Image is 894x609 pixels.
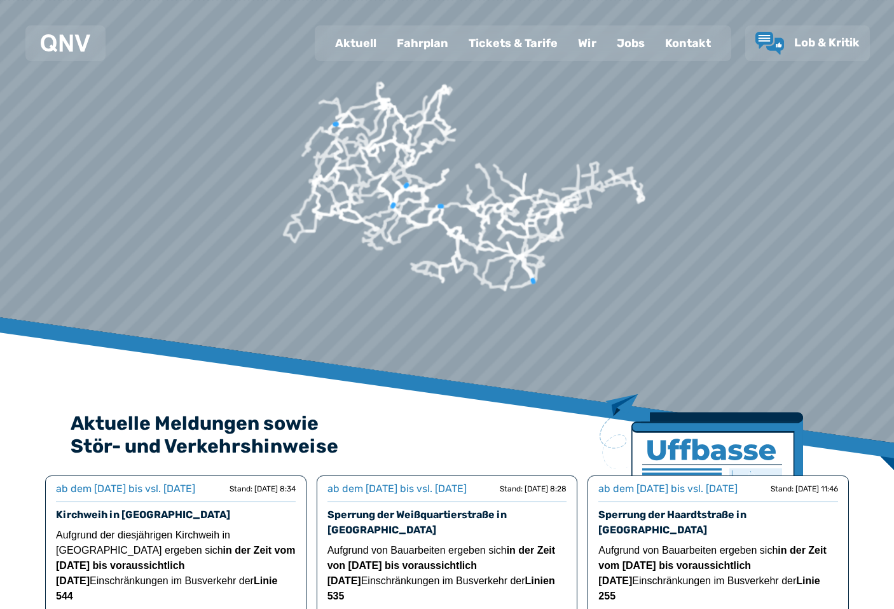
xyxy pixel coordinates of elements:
[794,36,860,50] span: Lob & Kritik
[771,484,838,494] div: Stand: [DATE] 11:46
[598,545,826,586] strong: in der Zeit vom [DATE] bis voraussichtlich [DATE]
[56,481,195,496] div: ab dem [DATE] bis vsl. [DATE]
[655,27,721,60] a: Kontakt
[598,481,738,496] div: ab dem [DATE] bis vsl. [DATE]
[607,27,655,60] a: Jobs
[56,530,295,601] span: Aufgrund der diesjährigen Kirchweih in [GEOGRAPHIC_DATA] ergeben sich Einschränkungen im Busverke...
[568,27,607,60] a: Wir
[598,575,820,601] strong: Linie 255
[500,484,567,494] div: Stand: [DATE] 8:28
[598,509,746,536] a: Sperrung der Haardtstraße in [GEOGRAPHIC_DATA]
[230,484,296,494] div: Stand: [DATE] 8:34
[56,545,295,586] strong: in der Zeit vom [DATE] bis voraussichtlich [DATE]
[598,545,826,601] span: Aufgrund von Bauarbeiten ergeben sich Einschränkungen im Busverkehr der
[327,545,555,586] strong: in der Zeit von [DATE] bis voraussichtlich [DATE]
[327,509,507,536] a: Sperrung der Weißquartierstraße in [GEOGRAPHIC_DATA]
[755,32,860,55] a: Lob & Kritik
[41,31,90,56] a: QNV Logo
[327,545,555,601] span: Aufgrund von Bauarbeiten ergeben sich Einschränkungen im Busverkehr der
[600,394,803,552] img: Zeitung mit Titel Uffbase
[56,509,230,521] a: Kirchweih in [GEOGRAPHIC_DATA]
[41,34,90,52] img: QNV Logo
[327,481,467,496] div: ab dem [DATE] bis vsl. [DATE]
[71,412,823,458] h2: Aktuelle Meldungen sowie Stör- und Verkehrshinweise
[387,27,458,60] a: Fahrplan
[325,27,387,60] a: Aktuell
[458,27,568,60] a: Tickets & Tarife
